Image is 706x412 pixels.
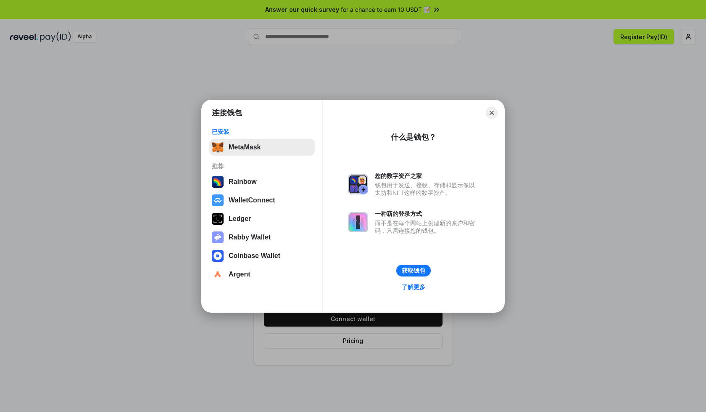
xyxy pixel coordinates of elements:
[212,108,242,118] h1: 连接钱包
[348,212,368,232] img: svg+xml,%3Csvg%20xmlns%3D%22http%3A%2F%2Fwww.w3.org%2F2000%2Fsvg%22%20fill%3D%22none%22%20viewBox...
[212,162,312,170] div: 推荐
[209,210,315,227] button: Ledger
[229,271,250,278] div: Argent
[229,234,271,241] div: Rabby Wallet
[212,213,224,225] img: svg+xml,%3Csvg%20xmlns%3D%22http%3A%2F%2Fwww.w3.org%2F2000%2Fsvg%22%20width%3D%2228%22%20height%3...
[402,283,425,291] div: 了解更多
[348,174,368,194] img: svg+xml,%3Csvg%20xmlns%3D%22http%3A%2F%2Fwww.w3.org%2F2000%2Fsvg%22%20fill%3D%22none%22%20viewBox...
[397,282,430,292] a: 了解更多
[391,132,436,142] div: 什么是钱包？
[402,267,425,274] div: 获取钱包
[229,215,251,223] div: Ledger
[212,268,224,280] img: svg+xml,%3Csvg%20width%3D%2228%22%20height%3D%2228%22%20viewBox%3D%220%200%2028%2028%22%20fill%3D...
[209,266,315,283] button: Argent
[486,107,498,119] button: Close
[212,194,224,206] img: svg+xml,%3Csvg%20width%3D%2228%22%20height%3D%2228%22%20viewBox%3D%220%200%2028%2028%22%20fill%3D...
[396,265,431,276] button: 获取钱包
[209,139,315,156] button: MetaMask
[375,219,479,234] div: 而不是在每个网站上创建新的账户和密码，只需连接您的钱包。
[212,141,224,153] img: svg+xml,%3Csvg%20fill%3D%22none%22%20height%3D%2233%22%20viewBox%3D%220%200%2035%2033%22%20width%...
[375,172,479,180] div: 您的数字资产之家
[212,250,224,262] img: svg+xml,%3Csvg%20width%3D%2228%22%20height%3D%2228%22%20viewBox%3D%220%200%2028%2028%22%20fill%3D...
[212,128,312,136] div: 已安装
[229,252,280,260] div: Coinbase Wallet
[212,176,224,188] img: svg+xml,%3Csvg%20width%3D%22120%22%20height%3D%22120%22%20viewBox%3D%220%200%20120%20120%22%20fil...
[229,144,261,151] div: MetaMask
[209,247,315,264] button: Coinbase Wallet
[209,192,315,209] button: WalletConnect
[375,210,479,218] div: 一种新的登录方式
[209,173,315,190] button: Rainbow
[212,231,224,243] img: svg+xml,%3Csvg%20xmlns%3D%22http%3A%2F%2Fwww.w3.org%2F2000%2Fsvg%22%20fill%3D%22none%22%20viewBox...
[375,181,479,197] div: 钱包用于发送、接收、存储和显示像以太坊和NFT这样的数字资产。
[229,197,275,204] div: WalletConnect
[209,229,315,246] button: Rabby Wallet
[229,178,257,186] div: Rainbow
